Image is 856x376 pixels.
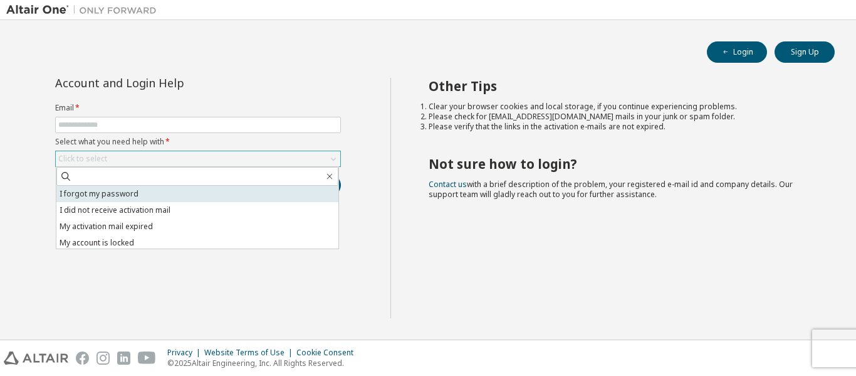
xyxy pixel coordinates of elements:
div: Cookie Consent [296,348,361,358]
a: Contact us [429,179,467,190]
img: youtube.svg [138,352,156,365]
label: Select what you need help with [55,137,341,147]
li: Clear your browser cookies and local storage, if you continue experiencing problems. [429,102,813,112]
li: I forgot my password [56,186,338,202]
img: instagram.svg [97,352,110,365]
div: Website Terms of Use [204,348,296,358]
p: © 2025 Altair Engineering, Inc. All Rights Reserved. [167,358,361,368]
li: Please verify that the links in the activation e-mails are not expired. [429,122,813,132]
div: Privacy [167,348,204,358]
label: Email [55,103,341,113]
button: Login [707,41,767,63]
div: Account and Login Help [55,78,284,88]
img: facebook.svg [76,352,89,365]
div: Click to select [58,154,107,164]
button: Sign Up [775,41,835,63]
span: with a brief description of the problem, your registered e-mail id and company details. Our suppo... [429,179,793,200]
h2: Other Tips [429,78,813,94]
h2: Not sure how to login? [429,156,813,172]
li: Please check for [EMAIL_ADDRESS][DOMAIN_NAME] mails in your junk or spam folder. [429,112,813,122]
div: Click to select [56,151,340,166]
img: linkedin.svg [117,352,130,365]
img: Altair One [6,4,163,16]
img: altair_logo.svg [4,352,68,365]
